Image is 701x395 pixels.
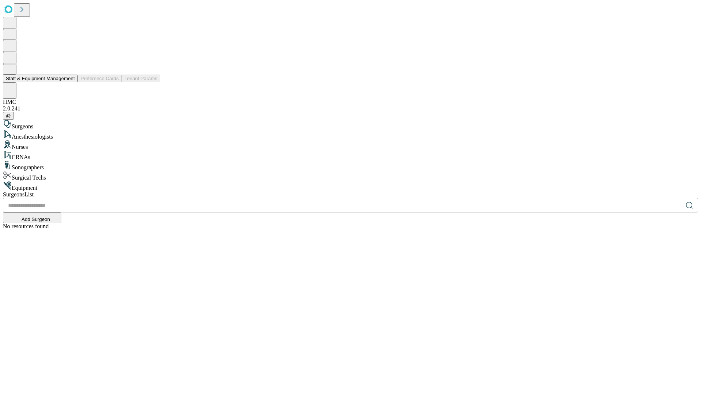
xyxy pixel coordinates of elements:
[3,120,698,130] div: Surgeons
[3,212,61,223] button: Add Surgeon
[3,161,698,171] div: Sonographers
[3,112,14,120] button: @
[3,191,698,198] div: Surgeons List
[3,130,698,140] div: Anesthesiologists
[3,223,698,230] div: No resources found
[22,217,50,222] span: Add Surgeon
[3,150,698,161] div: CRNAs
[3,99,698,105] div: HMC
[3,171,698,181] div: Surgical Techs
[78,75,122,82] button: Preference Cards
[3,181,698,191] div: Equipment
[3,105,698,112] div: 2.0.241
[3,75,78,82] button: Staff & Equipment Management
[6,113,11,118] span: @
[3,140,698,150] div: Nurses
[122,75,160,82] button: Tenant Params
